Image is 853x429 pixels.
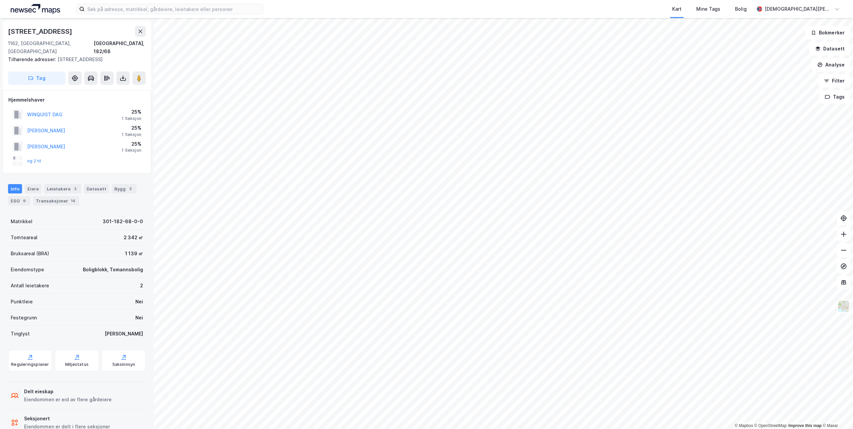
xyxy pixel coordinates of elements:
[672,5,682,13] div: Kart
[754,423,787,428] a: OpenStreetMap
[112,362,135,367] div: Saksinnsyn
[72,185,79,192] div: 2
[11,4,60,14] img: logo.a4113a55bc3d86da70a041830d287a7e.svg
[8,184,22,193] div: Info
[8,55,140,63] div: [STREET_ADDRESS]
[8,196,30,205] div: ESG
[8,56,57,62] span: Tilhørende adresser:
[127,185,134,192] div: 3
[105,330,143,338] div: [PERSON_NAME]
[812,58,850,71] button: Analyse
[24,415,110,423] div: Seksjonert
[765,5,832,13] div: [DEMOGRAPHIC_DATA][PERSON_NAME]
[11,314,37,322] div: Festegrunn
[696,5,720,13] div: Mine Tags
[8,71,66,85] button: Tag
[818,74,850,88] button: Filter
[8,26,74,37] div: [STREET_ADDRESS]
[85,4,263,14] input: Søk på adresse, matrikkel, gårdeiere, leietakere eller personer
[788,423,822,428] a: Improve this map
[33,196,79,205] div: Transaksjoner
[122,124,141,132] div: 25%
[805,26,850,39] button: Bokmerker
[70,197,77,204] div: 14
[21,197,28,204] div: 9
[11,362,49,367] div: Reguleringsplaner
[11,298,33,306] div: Punktleie
[819,90,850,104] button: Tags
[140,282,143,290] div: 2
[65,362,89,367] div: Miljøstatus
[820,397,853,429] iframe: Chat Widget
[11,330,30,338] div: Tinglyst
[11,234,37,242] div: Tomteareal
[11,282,49,290] div: Antall leietakere
[837,300,850,313] img: Z
[11,218,32,226] div: Matrikkel
[122,140,141,148] div: 25%
[8,39,94,55] div: 1162, [GEOGRAPHIC_DATA], [GEOGRAPHIC_DATA]
[122,116,141,121] div: 1 Seksjon
[125,250,143,258] div: 1 139 ㎡
[8,96,145,104] div: Hjemmelshaver
[11,250,49,258] div: Bruksareal (BRA)
[83,266,143,274] div: Boligblokk, Tomannsbolig
[103,218,143,226] div: 301-182-68-0-0
[810,42,850,55] button: Datasett
[735,423,753,428] a: Mapbox
[44,184,81,193] div: Leietakere
[122,132,141,137] div: 1 Seksjon
[24,388,112,396] div: Delt eieskap
[24,396,112,404] div: Eiendommen er eid av flere gårdeiere
[112,184,136,193] div: Bygg
[124,234,143,242] div: 2 342 ㎡
[735,5,747,13] div: Bolig
[25,184,41,193] div: Eiere
[84,184,109,193] div: Datasett
[135,314,143,322] div: Nei
[122,148,141,153] div: 1 Seksjon
[94,39,146,55] div: [GEOGRAPHIC_DATA], 182/68
[11,266,44,274] div: Eiendomstype
[135,298,143,306] div: Nei
[122,108,141,116] div: 25%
